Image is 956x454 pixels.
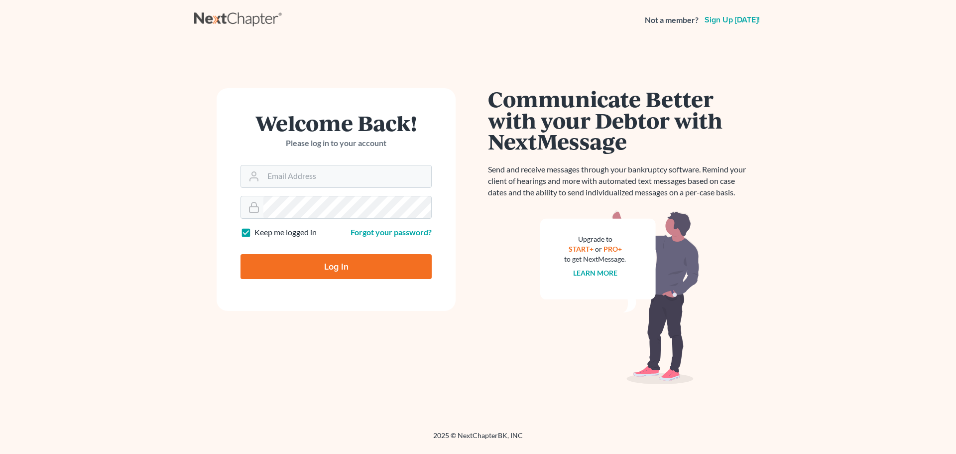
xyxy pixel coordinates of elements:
[573,269,617,277] a: Learn more
[645,14,699,26] strong: Not a member?
[569,245,594,253] a: START+
[540,210,700,385] img: nextmessage_bg-59042aed3d76b12b5cd301f8e5b87938c9018125f34e5fa2b7a6b67550977c72.svg
[240,112,432,134] h1: Welcome Back!
[254,227,317,238] label: Keep me logged in
[703,16,762,24] a: Sign up [DATE]!
[595,245,602,253] span: or
[564,254,626,264] div: to get NextMessage.
[603,245,622,253] a: PRO+
[488,164,752,198] p: Send and receive messages through your bankruptcy software. Remind your client of hearings and mo...
[240,138,432,149] p: Please log in to your account
[263,165,431,187] input: Email Address
[240,254,432,279] input: Log In
[194,431,762,449] div: 2025 © NextChapterBK, INC
[351,227,432,237] a: Forgot your password?
[564,234,626,244] div: Upgrade to
[488,88,752,152] h1: Communicate Better with your Debtor with NextMessage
